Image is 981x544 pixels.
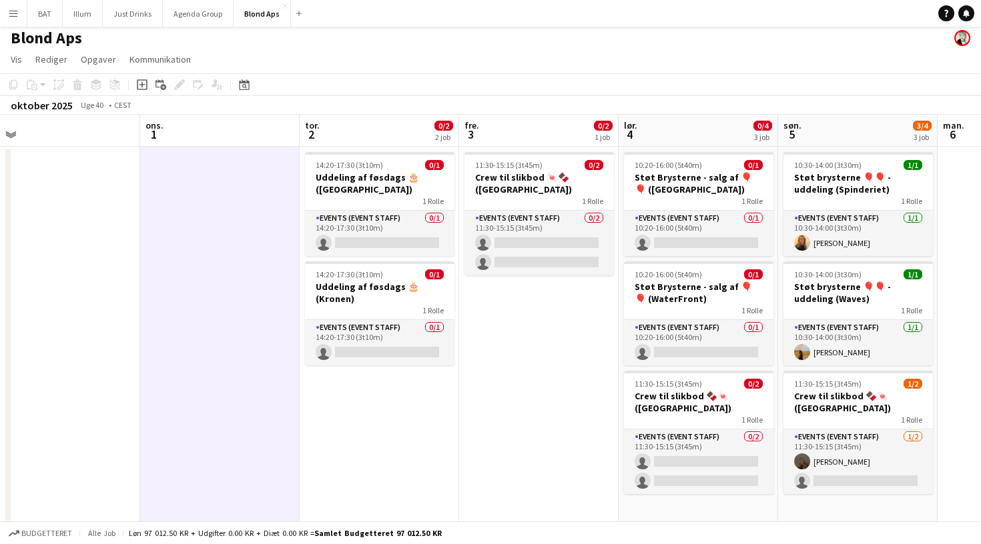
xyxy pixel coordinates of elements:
span: man. [943,119,964,131]
span: 0/2 [434,121,453,131]
h3: Støt brysterne 🎈🎈 - uddeling (Spinderiet) [783,171,933,195]
span: 0/2 [594,121,613,131]
h3: Crew til slikbod 🍬🍫 ([GEOGRAPHIC_DATA]) [464,171,614,195]
span: 10:30-14:00 (3t30m) [794,160,862,170]
span: 10:20-16:00 (5t40m) [635,160,702,170]
span: Vis [11,53,22,65]
span: 11:30-15:15 (3t45m) [635,379,702,389]
app-card-role: Events (Event Staff)0/211:30-15:15 (3t45m) [464,211,614,275]
span: 1 Rolle [741,415,763,425]
app-card-role: Events (Event Staff)0/114:20-17:30 (3t10m) [305,320,454,365]
button: Just Drinks [103,1,163,27]
a: Kommunikation [124,51,196,68]
span: 10:20-16:00 (5t40m) [635,269,702,279]
app-job-card: 10:20-16:00 (5t40m)0/1Støt Brysterne - salg af 🎈🎈 ([GEOGRAPHIC_DATA])1 RolleEvents (Event Staff)0... [624,152,773,256]
span: Budgetteret [21,529,72,538]
span: 1 Rolle [422,305,444,315]
div: 11:30-15:15 (3t45m)0/2Crew til slikbod 🍬🍫 ([GEOGRAPHIC_DATA])1 RolleEvents (Event Staff)0/211:30-... [464,152,614,275]
span: Uge 40 [75,100,109,110]
span: 1 Rolle [741,305,763,315]
app-user-avatar: Kersti Bøgebjerg [954,30,970,46]
a: Vis [5,51,27,68]
span: Alle job [85,528,117,538]
span: fre. [464,119,479,131]
button: Budgetteret [7,526,74,541]
div: 3 job [754,132,771,142]
span: tor. [305,119,320,131]
app-card-role: Events (Event Staff)0/110:20-16:00 (5t40m) [624,211,773,256]
app-card-role: Events (Event Staff)1/211:30-15:15 (3t45m)[PERSON_NAME] [783,429,933,494]
span: ons. [145,119,163,131]
span: 1 Rolle [901,415,922,425]
span: 1/2 [904,379,922,389]
span: 0/4 [753,121,772,131]
button: Illum [63,1,103,27]
div: Løn 97 012.50 KR + Udgifter 0.00 KR + Diæt 0.00 KR = [129,528,442,538]
app-job-card: 14:20-17:30 (3t10m)0/1Uddeling af føsdags 🎂 (Kronen)1 RolleEvents (Event Staff)0/114:20-17:30 (3t... [305,261,454,365]
div: 3 job [914,132,931,142]
span: 1 Rolle [582,196,603,206]
h3: Støt brysterne 🎈🎈 - uddeling (Waves) [783,281,933,305]
span: 0/1 [744,160,763,170]
span: 11:30-15:15 (3t45m) [794,379,862,389]
app-job-card: 14:20-17:30 (3t10m)0/1Uddeling af føsdags 🎂 ([GEOGRAPHIC_DATA])1 RolleEvents (Event Staff)0/114:2... [305,152,454,256]
span: 14:20-17:30 (3t10m) [316,160,383,170]
span: Opgaver [81,53,116,65]
span: Kommunikation [129,53,191,65]
h3: Crew til slikbod 🍫🍬 ([GEOGRAPHIC_DATA]) [783,390,933,414]
span: 6 [941,127,964,142]
span: Samlet budgetteret 97 012.50 KR [314,528,442,538]
button: Agenda Group [163,1,234,27]
span: 1 Rolle [422,196,444,206]
h3: Uddeling af føsdags 🎂 ([GEOGRAPHIC_DATA]) [305,171,454,195]
a: Rediger [30,51,73,68]
span: 2 [303,127,320,142]
app-job-card: 11:30-15:15 (3t45m)0/2Crew til slikbod 🍫🍬 ([GEOGRAPHIC_DATA])1 RolleEvents (Event Staff)0/211:30-... [624,371,773,494]
button: Blond Aps [234,1,291,27]
button: BAT [27,1,63,27]
div: oktober 2025 [11,99,73,112]
h3: Støt Brysterne - salg af 🎈🎈 (WaterFront) [624,281,773,305]
app-job-card: 10:30-14:00 (3t30m)1/1Støt brysterne 🎈🎈 - uddeling (Spinderiet)1 RolleEvents (Event Staff)1/110:3... [783,152,933,256]
span: 0/2 [744,379,763,389]
app-card-role: Events (Event Staff)0/211:30-15:15 (3t45m) [624,429,773,494]
span: 3 [462,127,479,142]
div: 1 job [595,132,612,142]
span: 1 [143,127,163,142]
span: 1/1 [904,160,922,170]
span: 3/4 [913,121,932,131]
span: 1 Rolle [741,196,763,206]
h1: Blond Aps [11,28,82,48]
h3: Støt Brysterne - salg af 🎈🎈 ([GEOGRAPHIC_DATA]) [624,171,773,195]
app-job-card: 10:20-16:00 (5t40m)0/1Støt Brysterne - salg af 🎈🎈 (WaterFront)1 RolleEvents (Event Staff)0/110:20... [624,261,773,365]
span: 1 Rolle [901,305,922,315]
app-card-role: Events (Event Staff)1/110:30-14:00 (3t30m)[PERSON_NAME] [783,211,933,256]
span: Rediger [35,53,67,65]
span: 14:20-17:30 (3t10m) [316,269,383,279]
span: søn. [783,119,801,131]
span: 10:30-14:00 (3t30m) [794,269,862,279]
span: 0/1 [425,160,444,170]
span: 5 [781,127,801,142]
span: 11:30-15:15 (3t45m) [475,160,543,170]
span: lør. [624,119,637,131]
app-job-card: 10:30-14:00 (3t30m)1/1Støt brysterne 🎈🎈 - uddeling (Waves)1 RolleEvents (Event Staff)1/110:30-14:... [783,261,933,365]
span: 4 [622,127,637,142]
div: 2 job [435,132,452,142]
span: 0/1 [744,269,763,279]
span: 0/2 [585,160,603,170]
app-card-role: Events (Event Staff)0/110:20-16:00 (5t40m) [624,320,773,365]
a: Opgaver [75,51,121,68]
app-job-card: 11:30-15:15 (3t45m)1/2Crew til slikbod 🍫🍬 ([GEOGRAPHIC_DATA])1 RolleEvents (Event Staff)1/211:30-... [783,371,933,494]
span: 1 Rolle [901,196,922,206]
div: CEST [114,100,131,110]
span: 1/1 [904,269,922,279]
h3: Crew til slikbod 🍫🍬 ([GEOGRAPHIC_DATA]) [624,390,773,414]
